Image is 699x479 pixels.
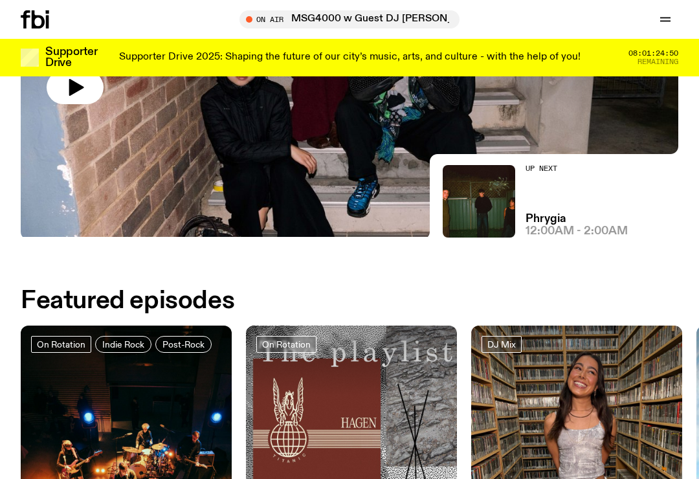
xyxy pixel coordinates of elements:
[239,10,460,28] button: On AirMSG4000 w Guest DJ [PERSON_NAME]
[102,339,144,349] span: Indie Rock
[256,336,316,353] a: On Rotation
[21,289,234,313] h2: Featured episodes
[262,339,311,349] span: On Rotation
[443,165,515,238] img: A greeny-grainy film photo of Bela, John and Bindi at night. They are standing in a backyard on g...
[162,339,205,349] span: Post-Rock
[628,50,678,57] span: 08:01:24:50
[526,214,566,225] a: Phrygia
[119,52,581,63] p: Supporter Drive 2025: Shaping the future of our city’s music, arts, and culture - with the help o...
[155,336,212,353] a: Post-Rock
[526,226,628,237] span: 12:00am - 2:00am
[526,165,628,172] h2: Up Next
[37,339,85,349] span: On Rotation
[487,339,516,349] span: DJ Mix
[638,58,678,65] span: Remaining
[482,336,522,353] a: DJ Mix
[45,47,97,69] h3: Supporter Drive
[95,336,151,353] a: Indie Rock
[31,336,91,353] a: On Rotation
